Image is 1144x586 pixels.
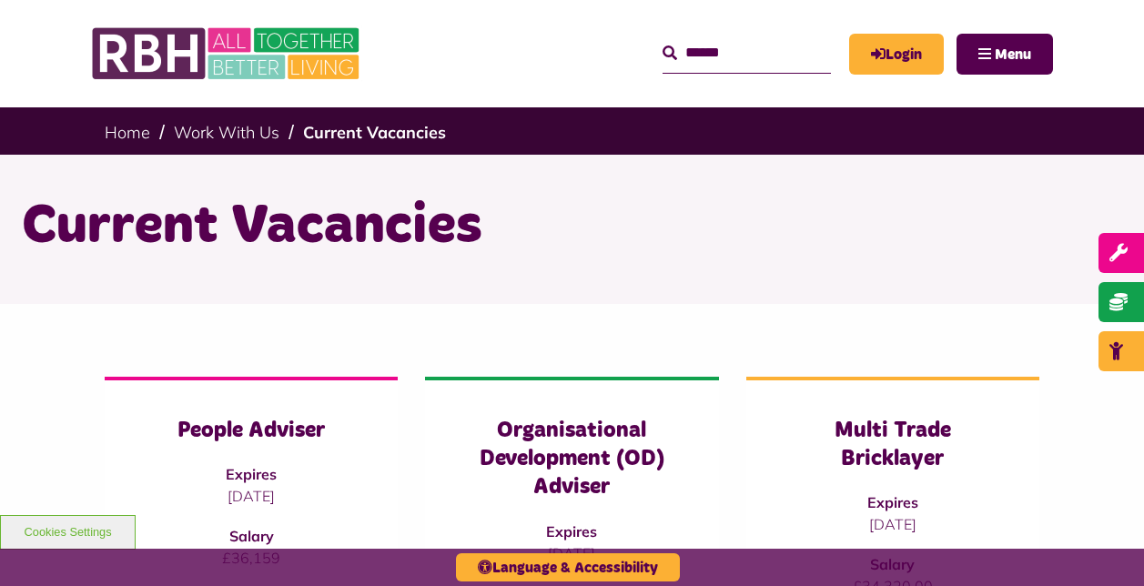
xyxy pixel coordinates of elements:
[174,122,279,143] a: Work With Us
[867,493,918,511] strong: Expires
[461,542,682,564] p: [DATE]
[783,513,1003,535] p: [DATE]
[141,485,361,507] p: [DATE]
[22,191,1123,262] h1: Current Vacancies
[141,547,361,569] p: £36,159
[461,417,682,502] h3: Organisational Development (OD) Adviser
[105,122,150,143] a: Home
[995,47,1031,62] span: Menu
[1062,504,1144,586] iframe: Netcall Web Assistant for live chat
[226,465,277,483] strong: Expires
[456,553,680,581] button: Language & Accessibility
[546,522,597,541] strong: Expires
[141,417,361,445] h3: People Adviser
[957,34,1053,75] button: Navigation
[849,34,944,75] a: MyRBH
[783,417,1003,473] h3: Multi Trade Bricklayer
[91,18,364,89] img: RBH
[303,122,446,143] a: Current Vacancies
[229,527,274,545] strong: Salary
